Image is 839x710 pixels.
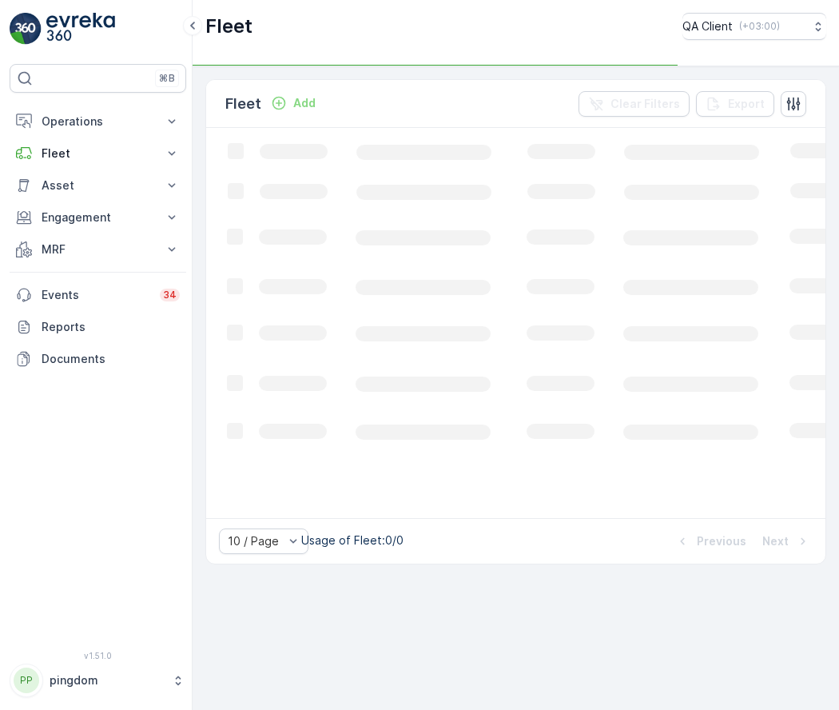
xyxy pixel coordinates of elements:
[42,319,180,335] p: Reports
[10,651,186,660] span: v 1.51.0
[610,96,680,112] p: Clear Filters
[10,343,186,375] a: Documents
[14,668,39,693] div: PP
[42,114,154,130] p: Operations
[579,91,690,117] button: Clear Filters
[762,533,789,549] p: Next
[739,20,780,33] p: ( +03:00 )
[159,72,175,85] p: ⌘B
[50,672,164,688] p: pingdom
[42,287,150,303] p: Events
[682,13,826,40] button: QA Client(+03:00)
[225,93,261,115] p: Fleet
[761,532,813,551] button: Next
[10,279,186,311] a: Events34
[728,96,765,112] p: Export
[10,311,186,343] a: Reports
[682,18,733,34] p: QA Client
[301,532,404,548] p: Usage of Fleet : 0/0
[293,95,316,111] p: Add
[42,241,154,257] p: MRF
[10,201,186,233] button: Engagement
[10,664,186,697] button: PPpingdom
[10,106,186,138] button: Operations
[10,138,186,170] button: Fleet
[10,13,42,45] img: logo
[205,14,252,39] p: Fleet
[10,170,186,201] button: Asset
[673,532,748,551] button: Previous
[42,177,154,193] p: Asset
[264,94,322,113] button: Add
[10,233,186,265] button: MRF
[42,351,180,367] p: Documents
[697,533,746,549] p: Previous
[46,13,115,45] img: logo_light-DOdMpM7g.png
[163,289,177,301] p: 34
[42,146,154,162] p: Fleet
[696,91,774,117] button: Export
[42,209,154,225] p: Engagement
